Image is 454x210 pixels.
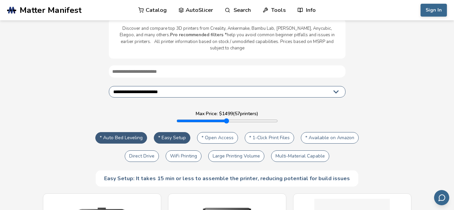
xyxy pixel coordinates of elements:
button: Large Printing Volume [208,150,264,162]
b: Pro recommended filters * [170,32,227,38]
p: Discover and compare top 3D printers from Creality, Ankermake, Bambu Lab, [PERSON_NAME], Anycubic... [116,25,339,52]
button: Direct Drive [125,150,159,162]
button: WiFi Printing [166,150,201,162]
button: * Available on Amazon [301,132,359,144]
button: * Open Access [197,132,238,144]
button: * 1-Click Print Files [245,132,294,144]
label: Max Price: $ 1499 ( 57 printers) [196,111,258,117]
button: * Auto Bed Leveling [95,132,147,144]
button: * Easy Setup [154,132,190,144]
div: Easy Setup: It takes 15 min or less to assemble the printer, reducing potential for build issues [96,170,358,187]
span: Matter Manifest [20,5,81,15]
button: Sign In [421,4,447,17]
button: Send feedback via email [434,190,449,205]
button: Multi-Material Capable [271,150,329,162]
